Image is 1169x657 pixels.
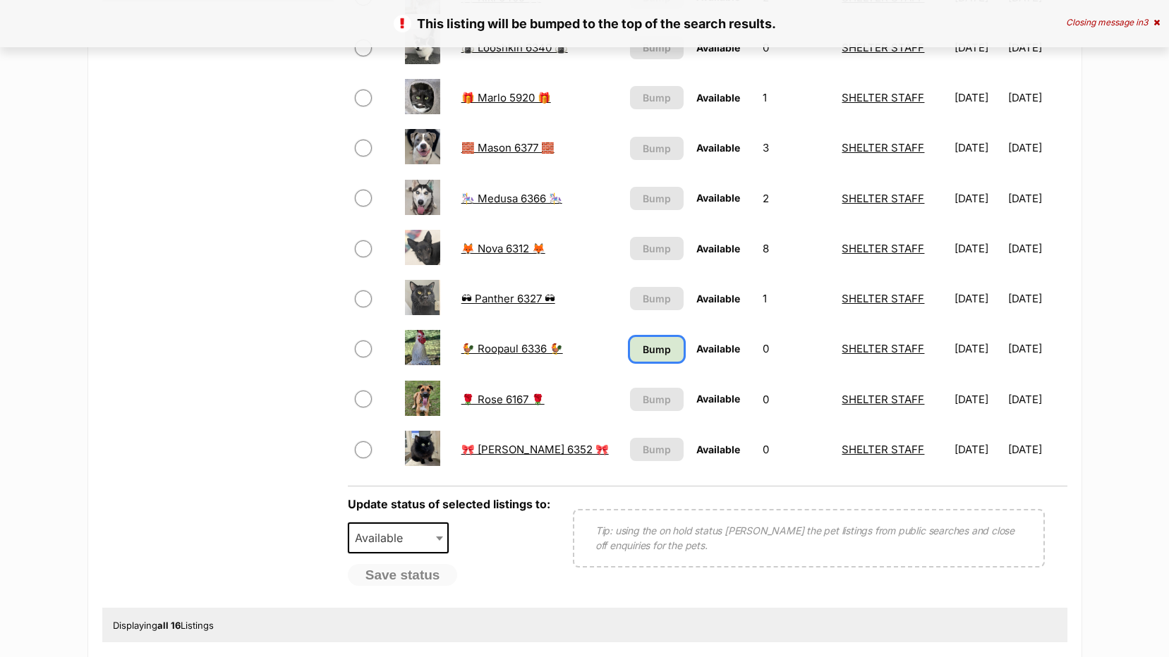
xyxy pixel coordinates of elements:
[348,564,458,587] button: Save status
[1008,174,1066,223] td: [DATE]
[696,142,740,154] span: Available
[1008,274,1066,323] td: [DATE]
[842,342,924,355] a: SHELTER STAFF
[348,497,550,511] label: Update status of selected listings to:
[696,92,740,104] span: Available
[461,141,555,154] a: 🧱 Mason 6377 🧱
[113,620,214,631] span: Displaying Listings
[630,137,684,160] button: Bump
[1008,73,1066,122] td: [DATE]
[757,425,835,474] td: 0
[949,274,1007,323] td: [DATE]
[630,287,684,310] button: Bump
[643,342,671,357] span: Bump
[696,343,740,355] span: Available
[643,291,671,306] span: Bump
[461,393,545,406] a: 🌹 Rose 6167 🌹
[461,342,563,355] a: 🐓 Roopaul 6336 🐓
[630,237,684,260] button: Bump
[842,292,924,305] a: SHELTER STAFF
[630,86,684,109] button: Bump
[842,393,924,406] a: SHELTER STAFF
[757,375,835,424] td: 0
[643,442,671,457] span: Bump
[757,23,835,72] td: 0
[757,224,835,273] td: 8
[643,191,671,206] span: Bump
[949,324,1007,373] td: [DATE]
[595,523,1022,553] p: Tip: using the on hold status [PERSON_NAME] the pet listings from public searches and close off e...
[1066,18,1160,27] div: Closing message in
[1008,123,1066,172] td: [DATE]
[1008,425,1066,474] td: [DATE]
[842,91,924,104] a: SHELTER STAFF
[757,174,835,223] td: 2
[696,443,740,455] span: Available
[696,242,740,254] span: Available
[643,90,671,105] span: Bump
[348,522,449,553] span: Available
[842,41,924,54] a: SHELTER STAFF
[461,242,545,255] a: 🦊 Nova 6312 🦊
[630,36,684,59] button: Bump
[842,141,924,154] a: SHELTER STAFF
[630,187,684,210] button: Bump
[949,73,1007,122] td: [DATE]
[949,375,1007,424] td: [DATE]
[757,73,835,122] td: 1
[461,41,568,54] a: 🍙 Looshkin 6340 🍙
[643,40,671,55] span: Bump
[842,443,924,456] a: SHELTER STAFF
[630,337,684,362] a: Bump
[842,192,924,205] a: SHELTER STAFF
[1143,17,1148,27] span: 3
[643,141,671,156] span: Bump
[630,438,684,461] button: Bump
[842,242,924,255] a: SHELTER STAFF
[1008,375,1066,424] td: [DATE]
[1008,224,1066,273] td: [DATE]
[696,192,740,204] span: Available
[696,293,740,305] span: Available
[949,425,1007,474] td: [DATE]
[1008,23,1066,72] td: [DATE]
[157,620,181,631] strong: all 16
[949,23,1007,72] td: [DATE]
[461,192,562,205] a: 🎠 Medusa 6366 🎠
[461,91,551,104] a: 🎁 Marlo 5920 🎁
[630,388,684,411] button: Bump
[757,324,835,373] td: 0
[757,123,835,172] td: 3
[949,224,1007,273] td: [DATE]
[757,274,835,323] td: 1
[696,42,740,54] span: Available
[643,241,671,256] span: Bump
[949,174,1007,223] td: [DATE]
[461,292,555,305] a: 🕶 Panther 6327 🕶
[949,123,1007,172] td: [DATE]
[349,528,417,548] span: Available
[461,443,609,456] a: 🎀 [PERSON_NAME] 6352 🎀
[14,14,1155,33] p: This listing will be bumped to the top of the search results.
[643,392,671,407] span: Bump
[696,393,740,405] span: Available
[1008,324,1066,373] td: [DATE]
